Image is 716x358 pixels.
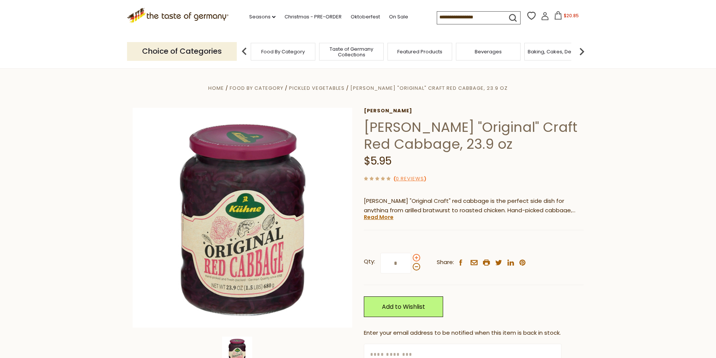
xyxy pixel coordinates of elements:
a: Beverages [475,49,502,54]
a: Seasons [249,13,276,21]
a: Taste of Germany Collections [321,46,381,57]
a: 0 Reviews [396,175,424,183]
a: [PERSON_NAME] [364,108,584,114]
a: Baking, Cakes, Desserts [528,49,586,54]
button: $20.85 [551,11,583,23]
p: [PERSON_NAME] "Original Craft" red cabbage is the perfect side dish for anything from grilled bra... [364,196,584,215]
a: Read More [364,213,394,221]
a: Christmas - PRE-ORDER [285,13,342,21]
a: Home [208,85,224,92]
img: previous arrow [237,44,252,59]
span: $5.95 [364,154,392,168]
a: Food By Category [261,49,305,54]
a: [PERSON_NAME] "Original" Craft Red Cabbage, 23.9 oz [350,85,508,92]
p: Choice of Categories [127,42,237,60]
img: next arrow [574,44,589,59]
a: On Sale [389,13,408,21]
input: Qty: [380,253,411,273]
a: Pickled Vegetables [289,85,345,92]
div: Enter your email address to be notified when this item is back in stock. [364,328,584,338]
span: ( ) [394,175,426,182]
img: Kuehne Original Craft Red Cabbage [133,108,353,328]
a: Add to Wishlist [364,296,443,317]
a: Oktoberfest [351,13,380,21]
a: Featured Products [397,49,442,54]
a: Food By Category [230,85,283,92]
span: Share: [437,258,454,267]
h1: [PERSON_NAME] "Original" Craft Red Cabbage, 23.9 oz [364,119,584,153]
span: $20.85 [564,12,579,19]
strong: Qty: [364,257,375,266]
